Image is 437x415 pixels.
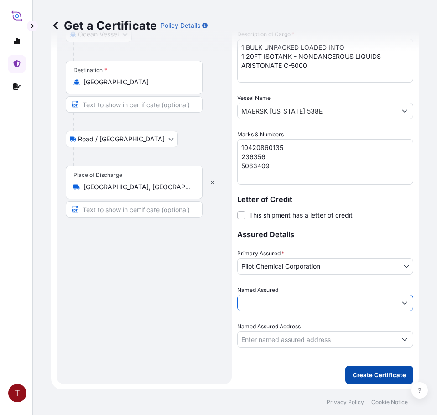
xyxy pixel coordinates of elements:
a: Cookie Notice [371,399,408,406]
input: Destination [83,78,191,87]
span: Primary Assured [237,249,284,258]
span: Road / [GEOGRAPHIC_DATA] [78,135,165,144]
button: Select transport [66,131,178,147]
p: Create Certificate [353,370,406,379]
p: Letter of Credit [237,196,413,203]
span: T [15,389,20,398]
input: Assured Name [238,295,396,311]
div: Place of Discharge [73,171,122,179]
button: Pilot Chemical Corporation [237,258,413,275]
button: Create Certificate [345,366,413,384]
input: Type to search vessel name or IMO [238,103,396,119]
label: Named Assured Address [237,322,301,331]
input: Text to appear on certificate [66,201,203,218]
a: Privacy Policy [327,399,364,406]
input: Named Assured Address [238,331,396,348]
label: Vessel Name [237,93,271,103]
p: Assured Details [237,231,413,238]
span: Pilot Chemical Corporation [241,262,320,271]
input: Text to appear on certificate [66,96,203,113]
button: Show suggestions [396,331,413,348]
label: Marks & Numbers [237,130,284,139]
input: Place of Discharge [83,182,191,192]
button: Show suggestions [396,103,413,119]
label: Named Assured [237,285,278,295]
span: This shipment has a letter of credit [249,211,353,220]
div: Destination [73,67,107,74]
button: Show suggestions [396,295,413,311]
p: Policy Details [161,21,200,30]
p: Get a Certificate [51,18,157,33]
